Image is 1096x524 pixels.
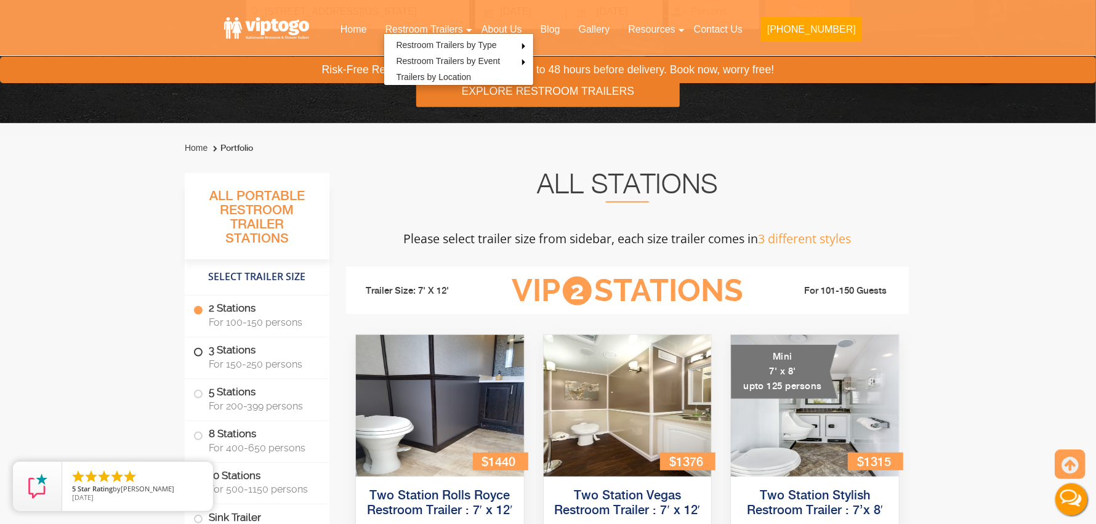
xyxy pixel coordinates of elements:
a: Home [185,143,208,153]
div: $1315 [848,453,903,470]
span: 5 [72,484,76,493]
li: Portfolio [210,141,253,156]
li:  [123,469,137,484]
a: [PHONE_NUMBER] [752,16,871,49]
span: For 500-1150 persons [209,483,315,495]
img: Side view of two station restroom trailer with separate doors for males and females [356,335,524,477]
span: For 400-650 persons [209,442,315,454]
img: A mini restroom trailer with two separate stations and separate doors for males and females [731,335,899,477]
div: Explore Restroom Trailers [416,76,679,107]
img: Review Rating [25,474,50,499]
span: [DATE] [72,493,94,502]
label: 2 Stations [193,296,321,334]
li: For 101-150 Guests [762,284,900,299]
button: [PHONE_NUMBER] [761,17,862,42]
a: Restroom Trailers [376,16,472,43]
a: Gallery [570,16,619,43]
span: by [72,485,203,494]
h3: All Portable Restroom Trailer Stations [185,185,329,259]
a: Two Station Vegas Restroom Trailer : 7′ x 12′ [555,490,701,517]
button: Live Chat [1047,475,1096,524]
a: Resources [619,16,684,43]
a: Home [331,16,376,43]
a: About Us [472,16,531,43]
li:  [110,469,124,484]
div: $1376 [660,453,715,470]
h4: Select Trailer Size [185,265,329,289]
span: For 150-250 persons [209,358,315,370]
a: Two Station Stylish Restroom Trailer : 7’x 8′ [747,490,883,517]
p: Please select trailer size from sidebar, each size trailer comes in [346,227,909,251]
h2: All Stations [346,173,909,203]
div: Mini 7' x 8' upto 125 persons [731,345,837,399]
li:  [97,469,111,484]
a: Two Station Rolls Royce Restroom Trailer : 7′ x 12′ [367,490,513,517]
li: Trailer Size: 7' X 12' [355,273,493,310]
label: 8 Stations [193,421,321,459]
a: Trailers by Location [384,69,484,85]
span: Star Rating [78,484,113,493]
a: Restroom Trailers by Type [384,37,509,53]
label: 5 Stations [193,379,321,417]
span: 2 [563,276,592,305]
li:  [71,469,86,484]
h3: VIP Stations [493,274,762,308]
a: Blog [531,16,570,43]
div: $1440 [473,453,528,470]
span: [PERSON_NAME] [121,484,174,493]
span: For 200-399 persons [209,400,315,412]
li:  [84,469,99,484]
label: 10 Stations [193,463,321,501]
a: Restroom Trailers by Event [384,53,513,69]
span: 3 different styles [759,230,852,247]
img: Side view of two station restroom trailer with separate doors for males and females [544,335,712,477]
label: 3 Stations [193,337,321,376]
span: For 100-150 persons [209,316,315,328]
a: Contact Us [685,16,752,43]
